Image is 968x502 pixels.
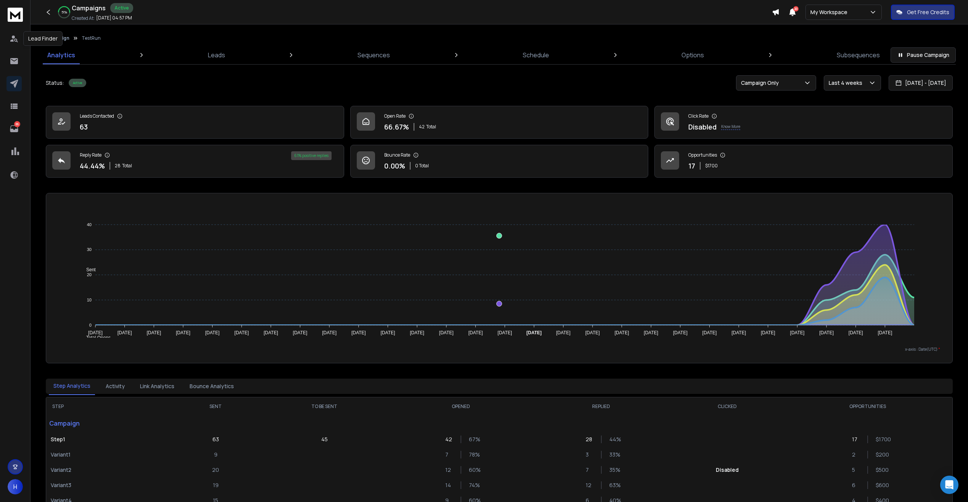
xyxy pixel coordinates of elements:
tspan: [DATE] [205,330,220,335]
tspan: [DATE] [527,330,542,335]
p: Analytics [47,50,75,60]
tspan: [DATE] [585,330,600,335]
p: Status: [46,79,64,87]
p: Campaign [46,416,173,431]
p: $ 1700 [705,163,718,169]
tspan: [DATE] [147,330,161,335]
div: Lead Finder [23,31,63,46]
img: logo [8,8,23,22]
p: 67 % [469,436,477,443]
div: 61 % positive replies [291,151,332,160]
tspan: [DATE] [878,330,892,335]
p: 45 [321,436,328,443]
p: 7 [445,451,453,458]
tspan: [DATE] [761,330,775,335]
p: x-axis : Date(UTC) [58,347,940,352]
button: Get Free Credits [891,5,955,20]
a: Bounce Rate0.00%0 Total [350,145,649,178]
tspan: [DATE] [731,330,746,335]
p: 63 [213,436,219,443]
p: $ 500 [876,466,883,474]
button: Activity [101,378,129,395]
p: 44.44 % [80,160,105,171]
p: 2 [852,451,860,458]
div: Active [69,79,86,87]
tspan: [DATE] [410,330,424,335]
tspan: [DATE] [468,330,483,335]
p: Bounce Rate [384,152,410,158]
p: Last 4 weeks [829,79,865,87]
a: Subsequences [832,46,884,64]
tspan: [DATE] [556,330,570,335]
a: Schedule [518,46,554,64]
div: Open Intercom Messenger [940,476,958,494]
tspan: [DATE] [88,330,103,335]
p: Campaign Only [741,79,782,87]
p: [DATE] 04:57 PM [96,15,132,21]
button: H [8,479,23,494]
button: Step Analytics [49,377,95,395]
p: 63 [80,121,88,132]
p: 7 [586,466,593,474]
th: TO BE SENT [258,397,391,416]
tspan: [DATE] [498,330,512,335]
a: Options [677,46,709,64]
th: OPENED [391,397,531,416]
th: STEP [46,397,173,416]
p: Disabled [688,121,717,132]
tspan: [DATE] [380,330,395,335]
button: [DATE] - [DATE] [889,75,953,91]
p: Leads [208,50,225,60]
span: Sent [81,267,96,272]
span: Total [426,124,436,130]
th: CLICKED [672,397,783,416]
th: OPPORTUNITIES [783,397,952,416]
tspan: [DATE] [790,330,805,335]
tspan: 0 [89,323,92,327]
tspan: 20 [87,272,92,277]
div: Active [110,3,133,13]
p: 12 [445,466,453,474]
button: Link Analytics [135,378,179,395]
tspan: 30 [87,247,92,252]
tspan: 40 [87,222,92,227]
p: 0 Total [415,163,429,169]
p: 86 [14,121,20,127]
p: Variant 3 [51,481,169,489]
a: Sequences [353,46,395,64]
a: Open Rate66.67%42Total [350,106,649,139]
p: Sequences [358,50,390,60]
button: Bounce Analytics [185,378,238,395]
tspan: [DATE] [615,330,629,335]
p: Know More [721,124,740,130]
p: Subsequences [837,50,880,60]
tspan: [DATE] [819,330,834,335]
tspan: 10 [87,298,92,302]
a: 86 [6,121,22,136]
p: TestRun [82,35,101,41]
p: 9 [214,451,217,458]
a: Reply Rate44.44%28Total61% positive replies [46,145,344,178]
p: My Workspace [810,8,850,16]
p: 5 [852,466,860,474]
p: 51 % [61,10,67,15]
p: 0.00 % [384,160,405,171]
tspan: [DATE] [351,330,366,335]
p: 63 % [609,481,617,489]
p: Step 1 [51,436,169,443]
button: Pause Campaign [891,47,956,63]
tspan: [DATE] [118,330,132,335]
p: Click Rate [688,113,709,119]
tspan: [DATE] [702,330,717,335]
p: Disabled [716,466,739,474]
p: 6 [852,481,860,489]
tspan: [DATE] [234,330,249,335]
tspan: [DATE] [264,330,278,335]
th: SENT [173,397,258,416]
p: 17 [688,160,695,171]
p: 19 [213,481,219,489]
span: Total [122,163,132,169]
p: Get Free Credits [907,8,949,16]
p: 12 [586,481,593,489]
